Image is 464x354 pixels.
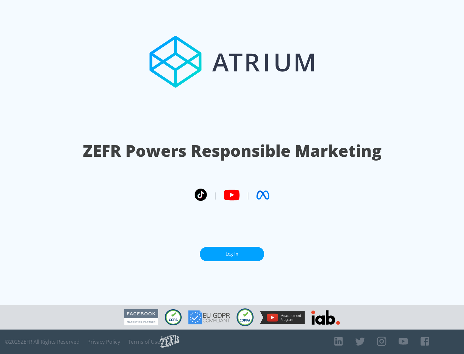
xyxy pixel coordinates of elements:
span: © 2025 ZEFR All Rights Reserved [5,339,80,345]
img: IAB [311,310,340,325]
span: | [246,190,250,200]
a: Terms of Use [128,339,160,345]
img: YouTube Measurement Program [260,311,305,324]
span: | [213,190,217,200]
a: Log In [200,247,264,261]
a: Privacy Policy [87,339,120,345]
img: CCPA Compliant [165,309,182,325]
img: Facebook Marketing Partner [124,309,158,326]
img: COPPA Compliant [237,308,254,326]
img: GDPR Compliant [188,310,230,324]
h1: ZEFR Powers Responsible Marketing [83,140,382,162]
